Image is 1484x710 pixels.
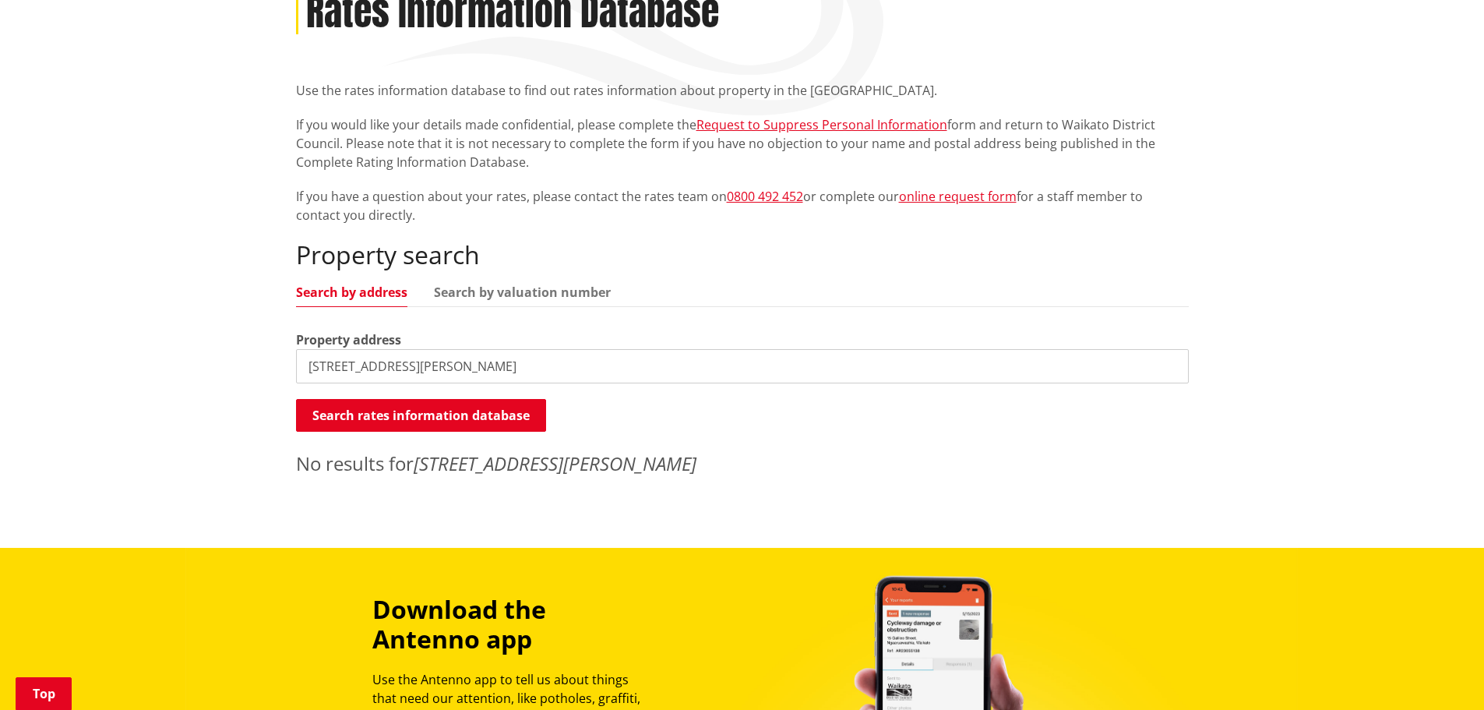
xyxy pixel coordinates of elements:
[296,399,546,432] button: Search rates information database
[296,81,1189,100] p: Use the rates information database to find out rates information about property in the [GEOGRAPHI...
[296,187,1189,224] p: If you have a question about your rates, please contact the rates team on or complete our for a s...
[296,349,1189,383] input: e.g. Duke Street NGARUAWAHIA
[1412,645,1468,701] iframe: Messenger Launcher
[16,677,72,710] a: Top
[296,450,1189,478] p: No results for
[899,188,1017,205] a: online request form
[434,286,611,298] a: Search by valuation number
[296,115,1189,171] p: If you would like your details made confidential, please complete the form and return to Waikato ...
[296,286,407,298] a: Search by address
[727,188,803,205] a: 0800 492 452
[414,450,696,476] em: [STREET_ADDRESS][PERSON_NAME]
[296,330,401,349] label: Property address
[372,595,654,655] h3: Download the Antenno app
[696,116,947,133] a: Request to Suppress Personal Information
[296,240,1189,270] h2: Property search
